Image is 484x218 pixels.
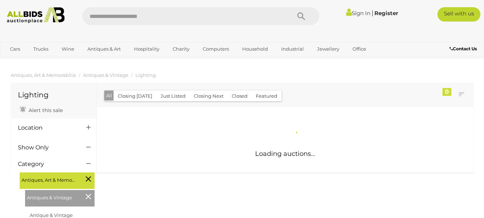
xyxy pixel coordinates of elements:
span: Antiques, Art & Memorabilia [21,174,75,184]
a: Contact Us [450,45,479,53]
button: Closed [227,91,252,102]
h4: Category [18,161,76,167]
a: Wine [57,43,79,55]
a: Register [374,10,398,17]
button: All [104,91,114,101]
b: Contact Us [450,46,477,51]
a: Jewellery [312,43,344,55]
img: Allbids.com.au [4,7,68,23]
a: Cars [5,43,25,55]
a: Antiques, Art & Memorabilia [11,72,76,78]
a: Sign In [346,10,370,17]
a: Computers [198,43,234,55]
div: 0 [442,88,451,96]
a: Antiques & Art [83,43,125,55]
h4: Location [18,125,76,131]
button: Just Listed [156,91,190,102]
span: | [372,9,373,17]
span: Antiques & Vintage [27,192,81,202]
a: Alert this sale [18,104,64,115]
button: Closing [DATE] [114,91,157,102]
a: Sports [5,55,29,67]
h1: Lighting [18,91,89,99]
a: Trucks [29,43,53,55]
button: Closing Next [190,91,228,102]
button: Search [283,7,319,25]
a: Household [238,43,273,55]
a: Lighting [135,72,156,78]
a: Charity [168,43,194,55]
button: Featured [251,91,282,102]
a: Antiques & Vintage [83,72,128,78]
a: Office [348,43,371,55]
span: Alert this sale [27,107,63,113]
a: Industrial [277,43,308,55]
span: Loading auctions... [255,150,315,158]
a: Sell with us [437,7,480,22]
h4: Show Only [18,144,76,151]
a: [GEOGRAPHIC_DATA] [33,55,94,67]
a: Hospitality [129,43,164,55]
